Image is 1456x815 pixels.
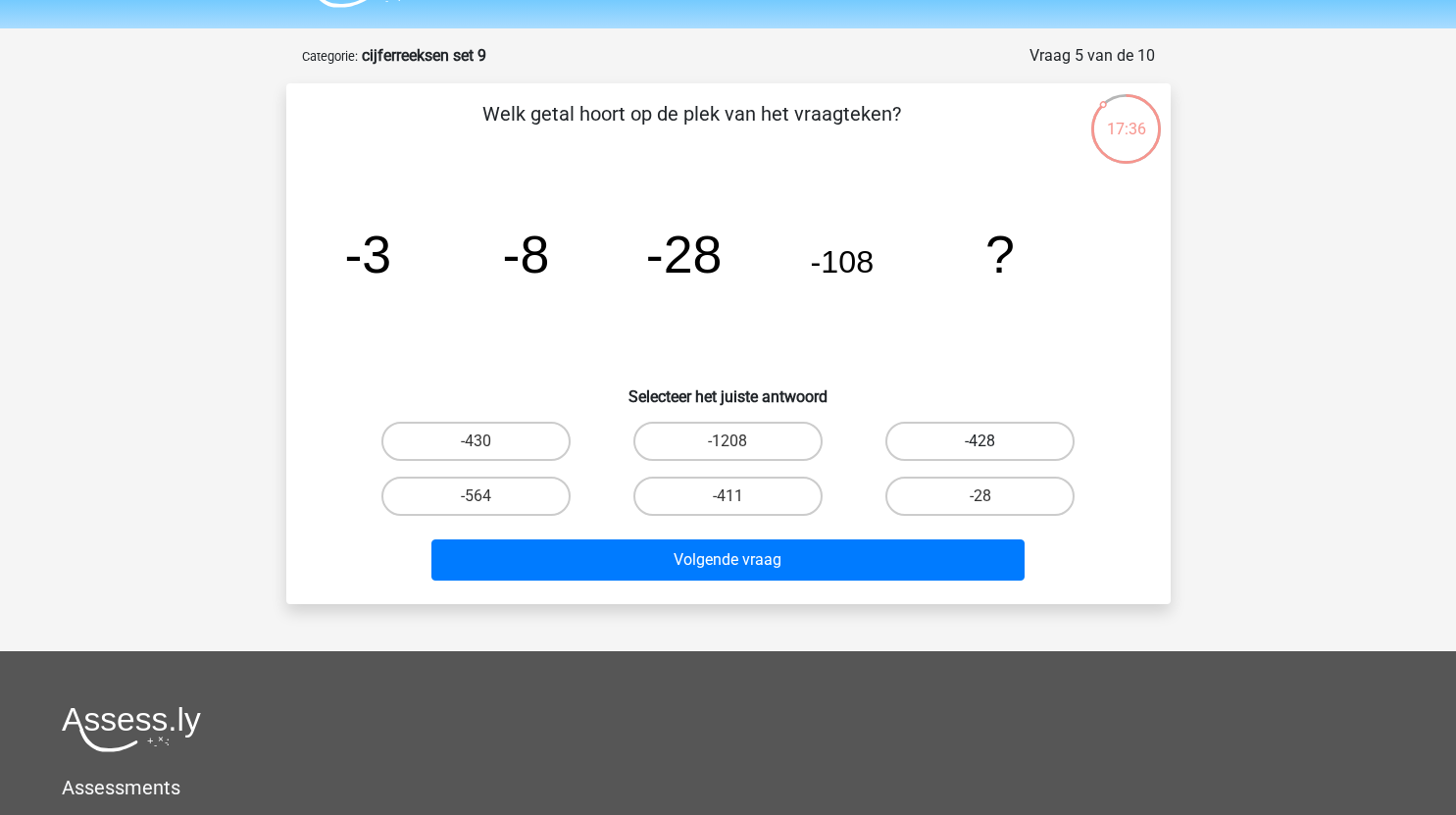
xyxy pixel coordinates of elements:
[381,477,571,516] label: -564
[318,99,1066,158] p: Welk getal hoort op de plek van het vraagteken?
[344,225,391,283] tspan: -3
[885,477,1075,516] label: -28
[633,422,823,461] label: -1208
[62,776,1394,799] h5: Assessments
[985,225,1015,283] tspan: ?
[381,422,571,461] label: -430
[810,244,874,280] tspan: -108
[885,422,1075,461] label: -428
[62,706,201,752] img: Assessly logo
[302,49,358,64] small: Categorie:
[502,225,549,283] tspan: -8
[633,477,823,516] label: -411
[318,372,1139,406] h6: Selecteer het juiste antwoord
[1029,44,1155,68] div: Vraag 5 van de 10
[1089,92,1163,141] div: 17:36
[645,225,722,283] tspan: -28
[431,539,1025,581] button: Volgende vraag
[362,46,486,65] strong: cijferreeksen set 9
